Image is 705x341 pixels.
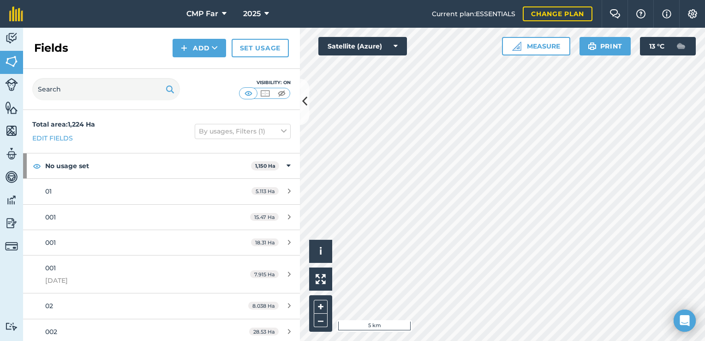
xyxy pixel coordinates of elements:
[588,41,597,52] img: svg+xml;base64,PHN2ZyB4bWxucz0iaHR0cDovL3d3dy53My5vcmcvMjAwMC9zdmciIHdpZHRoPSIxOSIgaGVpZ2h0PSIyNC...
[259,89,271,98] img: svg+xml;base64,PHN2ZyB4bWxucz0iaHR0cDovL3d3dy53My5vcmcvMjAwMC9zdmciIHdpZHRoPSI1MCIgaGVpZ2h0PSI0MC...
[195,124,291,139] button: By usages, Filters (1)
[5,147,18,161] img: svg+xml;base64,PD94bWwgdmVyc2lvbj0iMS4wIiBlbmNvZGluZz0idXRmLTgiPz4KPCEtLSBHZW5lcmF0b3I6IEFkb2JlIE...
[5,31,18,45] img: svg+xml;base64,PD94bWwgdmVyc2lvbj0iMS4wIiBlbmNvZGluZz0idXRmLTgiPz4KPCEtLSBHZW5lcmF0b3I6IEFkb2JlIE...
[45,153,251,178] strong: No usage set
[45,213,56,221] span: 001
[45,302,53,310] span: 02
[5,78,18,91] img: svg+xml;base64,PD94bWwgdmVyc2lvbj0iMS4wIiBlbmNvZGluZz0idXRmLTgiPz4KPCEtLSBHZW5lcmF0b3I6IEFkb2JlIE...
[23,256,300,293] a: 001[DATE]7.915 Ha
[248,302,279,310] span: 8.038 Ha
[314,314,328,327] button: –
[5,193,18,207] img: svg+xml;base64,PD94bWwgdmVyc2lvbj0iMS4wIiBlbmNvZGluZz0idXRmLTgiPz4KPCEtLSBHZW5lcmF0b3I6IEFkb2JlIE...
[250,270,279,278] span: 7.915 Ha
[23,179,300,204] a: 015.113 Ha
[649,37,664,55] span: 13 ° C
[5,124,18,138] img: svg+xml;base64,PHN2ZyB4bWxucz0iaHR0cDovL3d3dy53My5vcmcvMjAwMC9zdmciIHdpZHRoPSI1NiIgaGVpZ2h0PSI2MC...
[319,245,322,257] span: i
[181,43,187,54] img: svg+xml;base64,PHN2ZyB4bWxucz0iaHR0cDovL3d3dy53My5vcmcvMjAwMC9zdmciIHdpZHRoPSIxNCIgaGVpZ2h0PSIyNC...
[523,6,592,21] a: Change plan
[9,6,23,21] img: fieldmargin Logo
[635,9,646,18] img: A question mark icon
[239,79,291,86] div: Visibility: On
[609,9,621,18] img: Two speech bubbles overlapping with the left bubble in the forefront
[276,89,287,98] img: svg+xml;base64,PHN2ZyB4bWxucz0iaHR0cDovL3d3dy53My5vcmcvMjAwMC9zdmciIHdpZHRoPSI1MCIgaGVpZ2h0PSI0MC...
[687,9,698,18] img: A cog icon
[243,89,254,98] img: svg+xml;base64,PHN2ZyB4bWxucz0iaHR0cDovL3d3dy53My5vcmcvMjAwMC9zdmciIHdpZHRoPSI1MCIgaGVpZ2h0PSI0MC...
[309,240,332,263] button: i
[251,187,279,195] span: 5.113 Ha
[32,78,180,100] input: Search
[316,274,326,284] img: Four arrows, one pointing top left, one top right, one bottom right and the last bottom left
[662,8,671,19] img: svg+xml;base64,PHN2ZyB4bWxucz0iaHR0cDovL3d3dy53My5vcmcvMjAwMC9zdmciIHdpZHRoPSIxNyIgaGVpZ2h0PSIxNy...
[255,163,275,169] strong: 1,150 Ha
[186,8,218,19] span: CMP Far
[45,238,56,247] span: 001
[432,9,515,19] span: Current plan : ESSENTIALS
[23,153,300,178] div: No usage set1,150 Ha
[251,238,279,246] span: 18.31 Ha
[166,84,174,95] img: svg+xml;base64,PHN2ZyB4bWxucz0iaHR0cDovL3d3dy53My5vcmcvMjAwMC9zdmciIHdpZHRoPSIxOSIgaGVpZ2h0PSIyNC...
[250,213,279,221] span: 15.47 Ha
[5,55,18,68] img: svg+xml;base64,PHN2ZyB4bWxucz0iaHR0cDovL3d3dy53My5vcmcvMjAwMC9zdmciIHdpZHRoPSI1NiIgaGVpZ2h0PSI2MC...
[5,240,18,253] img: svg+xml;base64,PD94bWwgdmVyc2lvbj0iMS4wIiBlbmNvZGluZz0idXRmLTgiPz4KPCEtLSBHZW5lcmF0b3I6IEFkb2JlIE...
[318,37,407,55] button: Satellite (Azure)
[314,300,328,314] button: +
[640,37,696,55] button: 13 °C
[672,37,690,55] img: svg+xml;base64,PD94bWwgdmVyc2lvbj0iMS4wIiBlbmNvZGluZz0idXRmLTgiPz4KPCEtLSBHZW5lcmF0b3I6IEFkb2JlIE...
[502,37,570,55] button: Measure
[45,187,52,195] span: 01
[23,205,300,230] a: 00115.47 Ha
[249,328,279,335] span: 28.53 Ha
[5,170,18,184] img: svg+xml;base64,PD94bWwgdmVyc2lvbj0iMS4wIiBlbmNvZGluZz0idXRmLTgiPz4KPCEtLSBHZW5lcmF0b3I6IEFkb2JlIE...
[45,275,219,286] span: [DATE]
[33,160,41,171] img: svg+xml;base64,PHN2ZyB4bWxucz0iaHR0cDovL3d3dy53My5vcmcvMjAwMC9zdmciIHdpZHRoPSIxOCIgaGVpZ2h0PSIyNC...
[23,293,300,318] a: 028.038 Ha
[512,42,521,51] img: Ruler icon
[45,328,57,336] span: 002
[34,41,68,55] h2: Fields
[232,39,289,57] a: Set usage
[32,120,95,128] strong: Total area : 1,224 Ha
[674,310,696,332] div: Open Intercom Messenger
[173,39,226,57] button: Add
[5,322,18,331] img: svg+xml;base64,PD94bWwgdmVyc2lvbj0iMS4wIiBlbmNvZGluZz0idXRmLTgiPz4KPCEtLSBHZW5lcmF0b3I6IEFkb2JlIE...
[45,264,56,272] span: 001
[5,101,18,115] img: svg+xml;base64,PHN2ZyB4bWxucz0iaHR0cDovL3d3dy53My5vcmcvMjAwMC9zdmciIHdpZHRoPSI1NiIgaGVpZ2h0PSI2MC...
[32,133,73,143] a: Edit fields
[23,230,300,255] a: 00118.31 Ha
[5,216,18,230] img: svg+xml;base64,PD94bWwgdmVyc2lvbj0iMS4wIiBlbmNvZGluZz0idXRmLTgiPz4KPCEtLSBHZW5lcmF0b3I6IEFkb2JlIE...
[243,8,261,19] span: 2025
[580,37,631,55] button: Print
